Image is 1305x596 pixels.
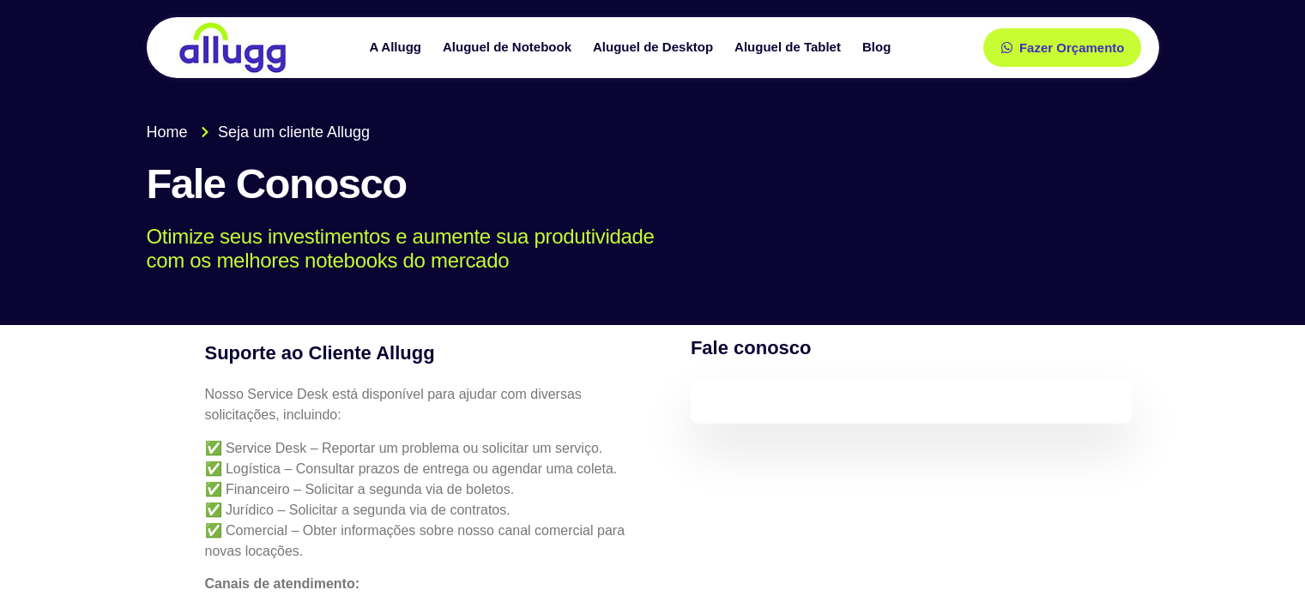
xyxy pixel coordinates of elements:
[214,121,370,144] span: Seja um cliente Allugg
[854,33,903,63] a: Blog
[584,33,726,63] a: Aluguel de Desktop
[147,121,188,144] span: Home
[205,576,359,591] strong: Canais de atendimento:
[360,33,434,63] a: A Allugg
[205,384,641,425] p: Nosso Service Desk está disponível para ajudar com diversas solicitações, incluindo:
[205,339,641,367] h4: Suporte ao Cliente Allugg
[205,438,641,562] p: ✅ Service Desk – Reportar um problema ou solicitar um serviço. ✅ Logística – Consultar prazos de ...
[147,161,1159,208] h1: Fale Conosco
[691,334,1133,362] h4: Fale conosco
[434,33,584,63] a: Aluguel de Notebook
[983,28,1142,67] a: Fazer Orçamento
[726,33,854,63] a: Aluguel de Tablet
[147,225,1134,274] p: Otimize seus investimentos e aumente sua produtividade com os melhores notebooks do mercado
[177,21,288,74] img: locação de TI é Allugg
[1019,41,1125,54] span: Fazer Orçamento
